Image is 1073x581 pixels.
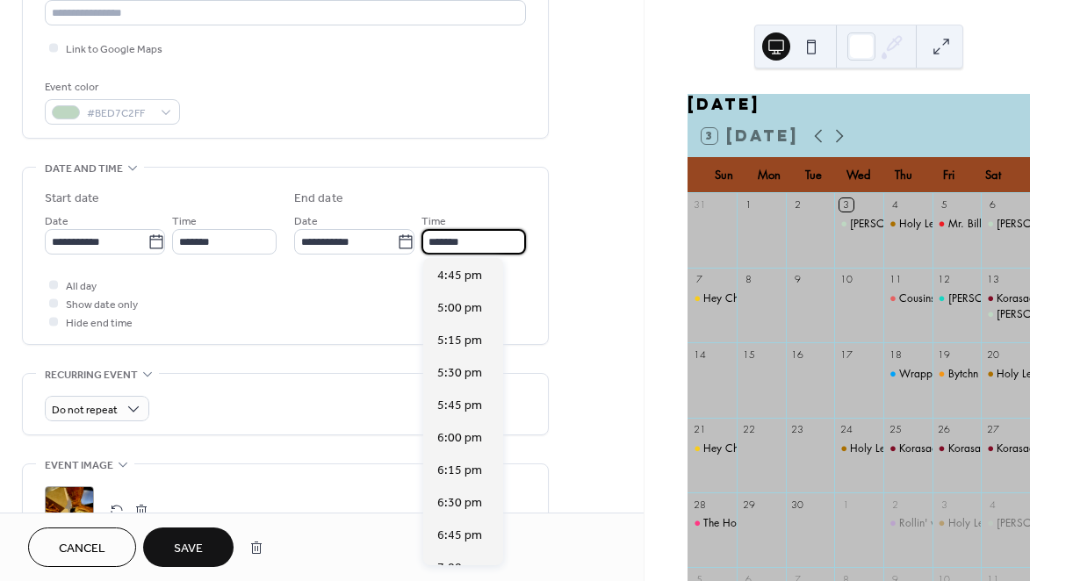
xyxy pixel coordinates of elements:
div: 22 [742,423,755,436]
div: [DATE] [688,94,1030,115]
div: 25 [889,423,902,436]
div: 7 [693,273,706,286]
div: 14 [693,348,706,361]
div: Event color [45,78,176,97]
div: 4 [889,198,902,212]
div: 19 [938,348,951,361]
div: Cousins [US_STATE] Lobster [899,291,1027,306]
div: Wrapped In Dough [899,367,989,382]
div: 16 [791,348,804,361]
span: Hide end time [66,314,133,333]
div: Wrapped In Dough [883,367,933,382]
div: 20 [986,348,999,361]
div: Holy Lederhosen [948,516,1025,531]
div: Korasada Korean BBQ & Taqueria [981,441,1030,456]
span: 5:45 pm [437,397,482,415]
span: 6:15 pm [437,462,482,480]
div: 13 [986,273,999,286]
span: Cancel [59,540,105,558]
div: Bytchn Kitchen [933,367,982,382]
div: Holy Lederhosen [883,217,933,232]
a: Cancel [28,527,136,567]
span: All day [66,277,97,296]
span: Event image [45,456,113,475]
div: Korasada Korean BBQ & Taqueria [981,291,1030,306]
div: Wed [837,158,882,193]
div: Sun [702,158,746,193]
div: 2 [889,498,902,511]
div: 15 [742,348,755,361]
span: Date and time [45,160,123,178]
div: 31 [693,198,706,212]
div: Korasada Korean BBQ & Taqueria [933,441,982,456]
div: Holy Lederhosen [899,217,976,232]
div: Tommy's Classic American [981,307,1030,322]
div: Rollin' with [PERSON_NAME] [899,516,1036,531]
span: 5:00 pm [437,299,482,318]
div: Hey Chicky [688,291,737,306]
div: 6 [986,198,999,212]
div: Fri [926,158,971,193]
span: Time [421,212,446,231]
div: 5 [938,198,951,212]
div: [PERSON_NAME]'s Classic American [850,217,1024,232]
div: Korasada Korean BBQ & Taqueria [899,441,1058,456]
div: Chuy's Tacos [933,291,982,306]
div: Thu [882,158,926,193]
div: Holy Lederhosen [981,367,1030,382]
div: 18 [889,348,902,361]
div: Rollin' with Seo [883,516,933,531]
span: Show date only [66,296,138,314]
div: 9 [791,273,804,286]
span: Date [45,212,68,231]
div: 3 [938,498,951,511]
div: 28 [693,498,706,511]
span: 6:30 pm [437,494,482,513]
span: 6:45 pm [437,527,482,545]
span: Link to Google Maps [66,40,162,59]
span: Time [172,212,197,231]
div: The Howlin' Bird [703,516,780,531]
div: 26 [938,423,951,436]
div: 1 [742,198,755,212]
div: 27 [986,423,999,436]
span: #BED7C2FF [87,104,152,123]
button: Save [143,527,234,567]
div: Tommy's Classic American [981,217,1030,232]
div: Tue [791,158,836,193]
div: 10 [839,273,853,286]
div: 30 [791,498,804,511]
div: Holy Lederhosen [834,441,883,456]
div: Holy Lederhosen [997,367,1073,382]
div: Hey Chicky [688,441,737,456]
div: ; [45,486,94,535]
div: Cousins Maine Lobster [883,291,933,306]
span: Date [294,212,318,231]
div: Korasada Korean BBQ & Taqueria [883,441,933,456]
div: Tommy's Classic American [981,516,1030,531]
div: Tommy's Classic American [834,217,883,232]
div: 11 [889,273,902,286]
div: 24 [839,423,853,436]
span: 7:00 pm [437,559,482,577]
span: 5:30 pm [437,364,482,383]
div: End date [294,190,343,208]
div: 4 [986,498,999,511]
div: The Howlin' Bird [688,516,737,531]
div: Hey Chicky [703,291,757,306]
div: 8 [742,273,755,286]
div: 3 [839,198,853,212]
div: Bytchn Kitchen [948,367,1014,382]
div: 29 [742,498,755,511]
span: 6:00 pm [437,429,482,448]
span: 4:45 pm [437,267,482,285]
div: [PERSON_NAME]'s Tacos [948,291,1069,306]
div: Mr. Bills Mobile Woodfired Pizza Kitchen [933,217,982,232]
div: Holy Lederhosen [933,516,982,531]
div: 2 [791,198,804,212]
div: Sat [971,158,1016,193]
div: 12 [938,273,951,286]
div: 1 [839,498,853,511]
div: 23 [791,423,804,436]
span: 5:15 pm [437,332,482,350]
